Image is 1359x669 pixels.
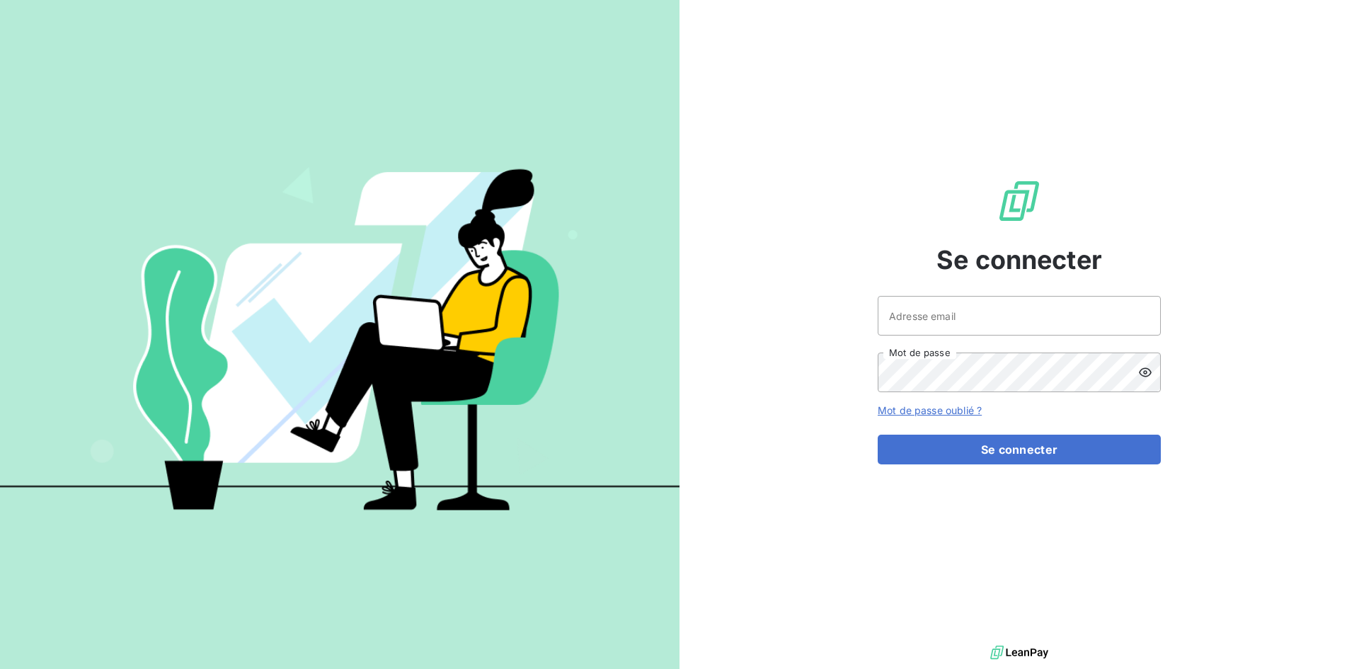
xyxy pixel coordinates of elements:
[990,642,1048,663] img: logo
[878,435,1161,464] button: Se connecter
[997,178,1042,224] img: Logo LeanPay
[878,404,982,416] a: Mot de passe oublié ?
[936,241,1102,279] span: Se connecter
[878,296,1161,336] input: placeholder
